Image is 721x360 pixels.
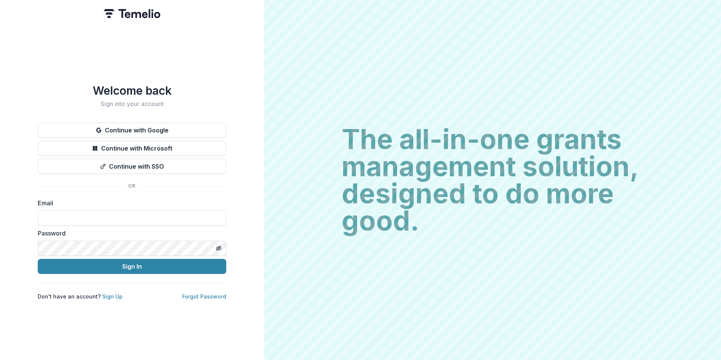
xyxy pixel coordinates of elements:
h1: Welcome back [38,84,226,97]
button: Sign In [38,259,226,274]
button: Toggle password visibility [213,242,225,254]
a: Forgot Password [182,293,226,300]
p: Don't have an account? [38,292,123,300]
img: Temelio [104,9,160,18]
button: Continue with Microsoft [38,141,226,156]
button: Continue with SSO [38,159,226,174]
button: Continue with Google [38,123,226,138]
label: Password [38,229,222,238]
label: Email [38,198,222,208]
h2: Sign into your account [38,100,226,108]
a: Sign Up [102,293,123,300]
